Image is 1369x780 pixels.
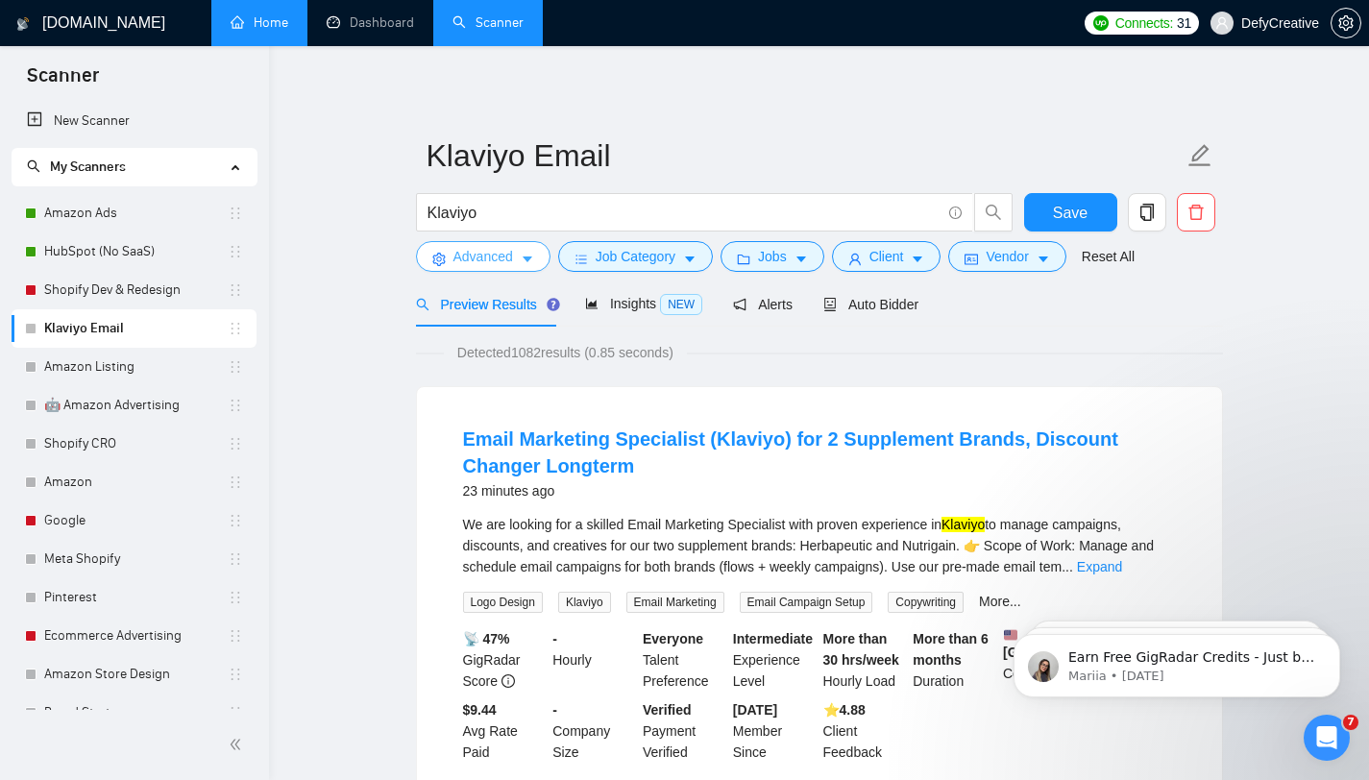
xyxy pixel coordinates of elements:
[552,702,557,718] b: -
[416,297,554,312] span: Preview Results
[848,252,862,266] span: user
[1115,12,1173,34] span: Connects:
[428,201,941,225] input: Search Freelance Jobs...
[12,309,257,348] li: Klaviyo Email
[1331,8,1361,38] button: setting
[596,246,675,267] span: Job Category
[228,628,243,644] span: holder
[832,241,941,272] button: userClientcaret-down
[975,204,1012,221] span: search
[12,194,257,232] li: Amazon Ads
[452,14,524,31] a: searchScanner
[416,241,550,272] button: settingAdvancedcaret-down
[228,551,243,567] span: holder
[327,14,414,31] a: dashboardDashboard
[459,699,550,763] div: Avg Rate Paid
[729,699,819,763] div: Member Since
[12,617,257,655] li: Ecommerce Advertising
[819,699,910,763] div: Client Feedback
[463,702,497,718] b: $9.44
[16,9,30,39] img: logo
[558,241,713,272] button: barsJob Categorycaret-down
[660,294,702,315] span: NEW
[44,309,228,348] a: Klaviyo Email
[50,158,126,175] span: My Scanners
[913,631,989,668] b: More than 6 months
[639,628,729,692] div: Talent Preference
[1304,715,1350,761] iframe: Intercom live chat
[501,674,515,688] span: info-circle
[729,628,819,692] div: Experience Level
[683,252,697,266] span: caret-down
[1177,193,1215,232] button: delete
[643,631,703,646] b: Everyone
[228,590,243,605] span: holder
[228,513,243,528] span: holder
[44,694,228,732] a: Brand Strategy
[463,514,1176,577] div: We are looking for a skilled Email Marketing Specialist with proven experience in to manage campa...
[1062,559,1073,574] span: ...
[12,271,257,309] li: Shopify Dev & Redesign
[44,540,228,578] a: Meta Shopify
[12,578,257,617] li: Pinterest
[965,252,978,266] span: idcard
[27,159,40,173] span: search
[12,463,257,501] li: Amazon
[12,501,257,540] li: Google
[44,463,228,501] a: Amazon
[1024,193,1117,232] button: Save
[1053,201,1088,225] span: Save
[823,297,918,312] span: Auto Bidder
[733,702,777,718] b: [DATE]
[733,631,813,646] b: Intermediate
[228,282,243,298] span: holder
[44,232,228,271] a: HubSpot (No SaaS)
[44,425,228,463] a: Shopify CRO
[229,735,248,754] span: double-left
[1077,559,1122,574] a: Expand
[27,102,241,140] a: New Scanner
[911,252,924,266] span: caret-down
[44,386,228,425] a: 🤖 Amazon Advertising
[1082,246,1135,267] a: Reset All
[44,271,228,309] a: Shopify Dev & Redesign
[643,702,692,718] b: Verified
[12,232,257,271] li: HubSpot (No SaaS)
[1331,15,1361,31] a: setting
[228,475,243,490] span: holder
[463,631,510,646] b: 📡 47%
[1332,15,1360,31] span: setting
[819,628,910,692] div: Hourly Load
[737,252,750,266] span: folder
[521,252,534,266] span: caret-down
[639,699,729,763] div: Payment Verified
[12,348,257,386] li: Amazon Listing
[12,386,257,425] li: 🤖 Amazon Advertising
[869,246,904,267] span: Client
[463,428,1118,476] a: Email Marketing Specialist (Klaviyo) for 2 Supplement Brands, Discount Changer Longterm
[941,517,985,532] mark: Klaviyo
[27,158,126,175] span: My Scanners
[948,241,1065,272] button: idcardVendorcaret-down
[459,628,550,692] div: GigRadar Score
[549,628,639,692] div: Hourly
[44,348,228,386] a: Amazon Listing
[626,592,724,613] span: Email Marketing
[416,298,429,311] span: search
[1215,16,1229,30] span: user
[44,578,228,617] a: Pinterest
[549,699,639,763] div: Company Size
[558,592,611,613] span: Klaviyo
[823,631,899,668] b: More than 30 hrs/week
[740,592,873,613] span: Email Campaign Setup
[228,436,243,451] span: holder
[909,628,999,692] div: Duration
[888,592,964,613] span: Copywriting
[228,206,243,221] span: holder
[12,540,257,578] li: Meta Shopify
[733,297,793,312] span: Alerts
[12,61,114,102] span: Scanner
[432,252,446,266] span: setting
